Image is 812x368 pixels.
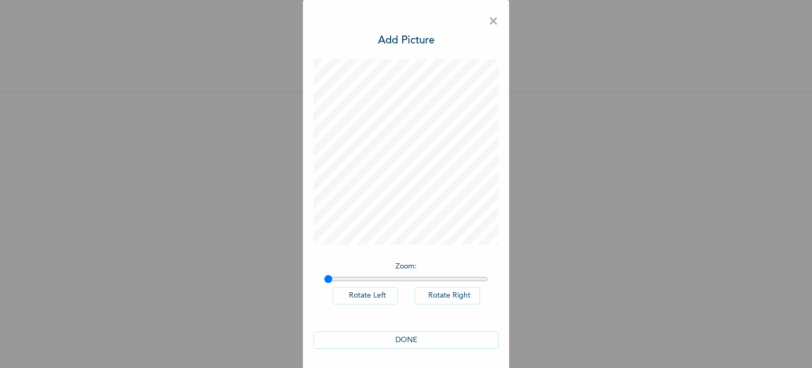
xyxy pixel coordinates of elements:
[333,287,398,304] button: Rotate Left
[311,194,501,237] span: Please add a recent Passport Photograph
[488,11,499,33] span: ×
[378,33,435,49] h3: Add Picture
[324,261,488,272] p: Zoom :
[313,331,499,349] button: DONE
[414,287,480,304] button: Rotate Right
